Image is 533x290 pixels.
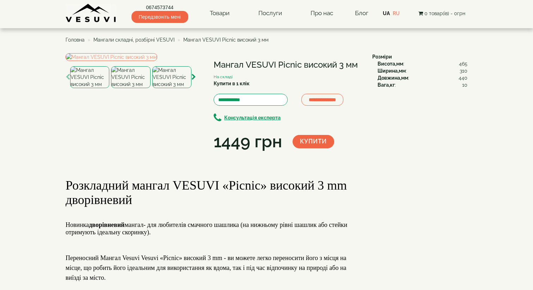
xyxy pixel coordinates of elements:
[378,61,403,67] b: Висота,мм
[131,11,188,23] span: Передзвоніть мені
[424,11,465,16] span: 0 товар(ів) - 0грн
[304,5,340,21] a: Про нас
[378,67,467,74] div: :
[214,74,233,79] small: На складі
[383,11,390,16] a: UA
[111,66,150,88] img: Мангал VESUVI Picnic високий 3 мм
[214,80,250,87] label: Купити в 1 клік
[183,37,269,43] span: Мангал VESUVI Picnic високий 3 мм
[378,74,467,81] div: :
[214,60,362,69] h1: Мангал VESUVI Picnic високий 3 мм
[378,82,395,88] b: Вага,кг
[416,10,467,17] button: 0 товар(ів) - 0грн
[459,60,467,67] span: 465
[393,11,400,16] a: RU
[152,66,191,88] img: Мангал VESUVI Picnic високий 3 мм
[460,67,467,74] span: 310
[70,66,109,88] img: Мангал VESUVI Picnic високий 3 мм
[203,5,237,21] a: Товари
[66,254,347,281] span: Переносний Мангал Vesuvi Vesuvi «Picnic» високий 3 mm - ви можете легко переносити його з місця н...
[355,10,368,17] a: Блог
[66,178,347,207] span: Розкладний мангал VESUVI «Picnic» високий 3 mm дворівневий
[89,221,124,228] span: дворівневий
[293,135,334,148] button: Купити
[224,115,281,121] b: Консультація експерта
[378,68,406,74] b: Ширина,мм
[251,5,289,21] a: Послуги
[66,37,85,43] a: Головна
[372,54,392,60] b: Розміри
[378,81,467,88] div: :
[459,74,467,81] span: 440
[378,75,408,81] b: Довжина,мм
[378,60,467,67] div: :
[93,37,174,43] a: Мангали складні, розбірні VESUVI
[66,221,347,236] span: Новинка мангал- для любителів смачного шашлика (на нижньому рівні шашлик або стейки отримують іде...
[66,4,117,23] img: Завод VESUVI
[131,4,188,11] a: 0674573744
[214,130,282,154] div: 1449 грн
[462,81,467,88] span: 10
[66,53,157,61] img: Мангал VESUVI Picnic високий 3 мм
